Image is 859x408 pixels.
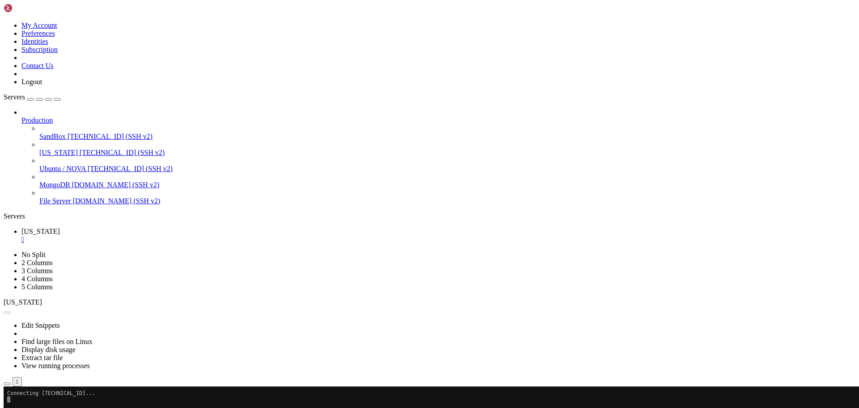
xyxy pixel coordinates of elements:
li: File Server [DOMAIN_NAME] (SSH v2) [39,189,855,205]
span: Production [21,116,53,124]
a: No Split [21,251,46,258]
a: My Account [21,21,57,29]
span: Servers [4,93,25,101]
span: SandBox [39,133,66,140]
div:  [16,378,18,385]
img: Shellngn [4,4,55,13]
span: [TECHNICAL_ID] (SSH v2) [80,149,165,156]
span: [TECHNICAL_ID] (SSH v2) [88,165,173,172]
span: Ubuntu / NOVA [39,165,86,172]
a: oregon [21,228,855,244]
a: View running processes [21,362,90,369]
a: 5 Columns [21,283,53,291]
div: (0, 1) [4,10,7,16]
x-row: Connecting [TECHNICAL_ID]... [4,4,743,10]
button:  [13,377,22,387]
span: File Server [39,197,71,205]
a: Identities [21,38,48,45]
a: SandBox [TECHNICAL_ID] (SSH v2) [39,133,855,141]
a: 4 Columns [21,275,53,283]
a: 2 Columns [21,259,53,266]
a: Ubuntu / NOVA [TECHNICAL_ID] (SSH v2) [39,165,855,173]
a:  [21,236,855,244]
li: SandBox [TECHNICAL_ID] (SSH v2) [39,125,855,141]
span: [US_STATE] [21,228,60,235]
div: Servers [4,212,855,220]
a: Edit Snippets [21,322,60,329]
a: Display disk usage [21,346,76,353]
a: Subscription [21,46,58,53]
a: Find large files on Linux [21,338,93,345]
a: [US_STATE] [TECHNICAL_ID] (SSH v2) [39,149,855,157]
a: File Server [DOMAIN_NAME] (SSH v2) [39,197,855,205]
span: MongoDB [39,181,70,189]
li: [US_STATE] [TECHNICAL_ID] (SSH v2) [39,141,855,157]
li: MongoDB [DOMAIN_NAME] (SSH v2) [39,173,855,189]
span: [US_STATE] [39,149,78,156]
a: 3 Columns [21,267,53,275]
span: [DOMAIN_NAME] (SSH v2) [73,197,161,205]
a: Production [21,116,855,125]
span: [DOMAIN_NAME] (SSH v2) [72,181,159,189]
span: [US_STATE] [4,298,42,306]
span: [TECHNICAL_ID] (SSH v2) [68,133,153,140]
a: MongoDB [DOMAIN_NAME] (SSH v2) [39,181,855,189]
a: Extract tar file [21,354,63,361]
a: Contact Us [21,62,54,69]
a: Logout [21,78,42,86]
li: Ubuntu / NOVA [TECHNICAL_ID] (SSH v2) [39,157,855,173]
a: Servers [4,93,61,101]
li: Production [21,108,855,205]
a: Preferences [21,30,55,37]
